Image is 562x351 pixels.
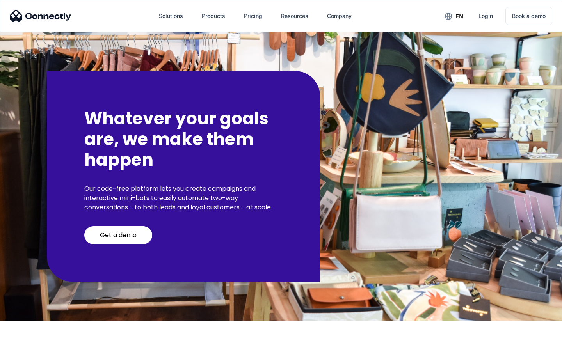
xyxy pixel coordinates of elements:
[244,11,262,21] div: Pricing
[16,337,47,348] ul: Language list
[327,11,352,21] div: Company
[159,11,183,21] div: Solutions
[84,108,283,170] h2: Whatever your goals are, we make them happen
[238,7,269,25] a: Pricing
[153,7,189,25] div: Solutions
[455,11,463,22] div: en
[439,10,469,22] div: en
[505,7,552,25] a: Book a demo
[84,184,283,212] p: Our code-free platform lets you create campaigns and interactive mini-bots to easily automate two...
[84,226,152,244] a: Get a demo
[281,11,308,21] div: Resources
[472,7,499,25] a: Login
[196,7,231,25] div: Products
[478,11,493,21] div: Login
[100,231,137,239] div: Get a demo
[275,7,315,25] div: Resources
[8,337,47,348] aside: Language selected: English
[10,10,71,22] img: Connectly Logo
[202,11,225,21] div: Products
[321,7,358,25] div: Company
